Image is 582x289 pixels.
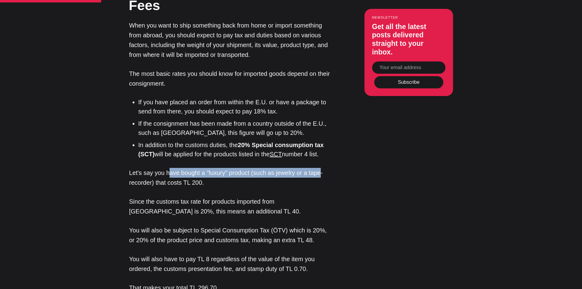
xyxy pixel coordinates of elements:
[372,61,445,74] input: Your email address
[138,119,334,137] li: If the consignment has been made from a country outside of the E.U., such as [GEOGRAPHIC_DATA], t...
[129,168,334,187] p: Let's say you have bought a "luxury" product (such as jewelry or a tape-recorder) that costs TL 200.
[138,142,324,157] strong: 20% Special consumption tax (SCT)
[372,15,445,19] small: Newsletter
[270,151,282,157] a: SCT
[129,254,334,274] p: You will also have to pay TL 8 regardless of the value of the item you ordered, the customs prese...
[372,22,445,56] h3: Get all the latest posts delivered straight to your inbox.
[374,76,443,88] button: Subscribe
[129,69,334,88] p: The most basic rates you should know for imported goods depend on their consignment.
[129,197,334,216] p: Since the customs tax rate for products imported from [GEOGRAPHIC_DATA] is 20%, this means an add...
[138,98,334,116] li: If you have placed an order from within the E.U. or have a package to send from there, you should...
[138,140,334,159] li: In addition to the customs duties, the will be applied for the products listed in the number 4 list.
[129,20,334,60] p: When you want to ship something back from home or import something from abroad, you should expect...
[129,225,334,245] p: You will also be subject to Special Consumption Tax (ÖTV) which is 20%, or 20% of the product pri...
